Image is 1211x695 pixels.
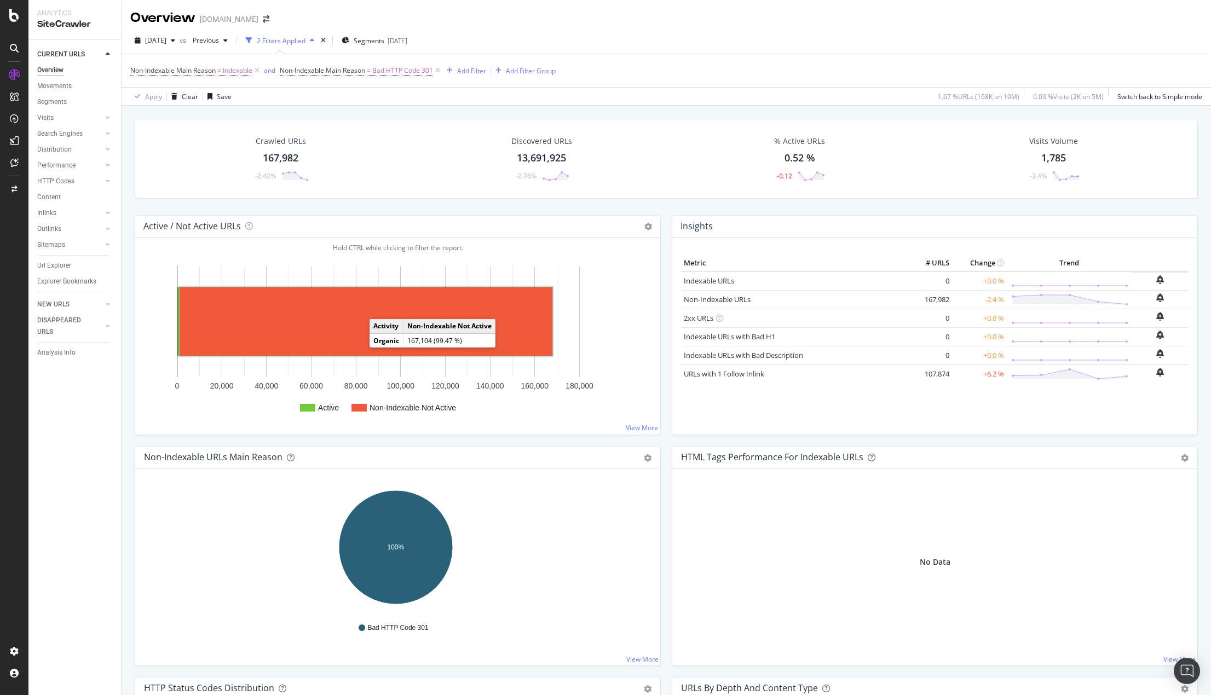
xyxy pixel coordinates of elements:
[188,32,232,49] button: Previous
[37,112,102,124] a: Visits
[144,255,648,426] svg: A chart.
[37,160,102,171] a: Performance
[952,255,1007,271] th: Change
[145,92,162,101] div: Apply
[37,128,102,140] a: Search Engines
[143,219,241,234] h4: Active / Not Active URLs
[952,271,1007,291] td: +0.0 %
[1156,293,1164,302] div: bell-plus
[37,347,76,358] div: Analysis Info
[370,334,403,348] td: Organic
[37,192,113,203] a: Content
[491,64,556,77] button: Add Filter Group
[1156,312,1164,321] div: bell-plus
[644,685,651,693] div: gear
[37,223,61,235] div: Outlinks
[299,381,323,390] text: 60,000
[37,128,83,140] div: Search Engines
[908,309,952,327] td: 0
[908,255,952,271] th: # URLS
[1033,92,1104,101] div: 0.03 % Visits ( 2K on 5M )
[684,332,775,341] a: Indexable URLs with Bad H1
[264,66,275,75] div: and
[681,682,818,693] div: URLs by Depth and Content Type
[37,176,102,187] a: HTTP Codes
[908,346,952,364] td: 0
[952,290,1007,309] td: -2.4 %
[255,381,278,390] text: 40,000
[144,682,274,693] div: HTTP Status Codes Distribution
[37,192,61,203] div: Content
[37,315,93,338] div: DISAPPEARED URLS
[777,171,792,181] div: -0.12
[1181,685,1189,693] div: gear
[130,66,216,75] span: Non-Indexable Main Reason
[785,151,815,165] div: 0.52 %
[684,369,764,379] a: URLs with 1 Follow Inlink
[217,66,221,75] span: ≠
[566,381,593,390] text: 180,000
[256,136,306,147] div: Crawled URLs
[37,260,113,271] a: Url Explorer
[354,36,384,45] span: Segments
[37,260,71,271] div: Url Explorer
[37,299,70,310] div: NEW URLS
[144,451,282,462] div: Non-Indexable URLs Main Reason
[37,315,102,338] a: DISAPPEARED URLS
[257,36,305,45] div: 2 Filters Applied
[644,223,652,230] i: Options
[952,364,1007,383] td: +6.2 %
[37,347,113,358] a: Analysis Info
[1181,454,1189,462] div: gear
[223,63,252,78] span: Indexable
[37,239,102,251] a: Sitemaps
[370,403,456,412] text: Non-Indexable Not Active
[37,207,56,219] div: Inlinks
[952,327,1007,346] td: +0.0 %
[1041,151,1066,165] div: 1,785
[372,63,433,78] span: Bad HTTP Code 301
[144,486,648,613] svg: A chart.
[280,66,365,75] span: Non-Indexable Main Reason
[145,36,166,45] span: 2025 Aug. 24th
[217,92,232,101] div: Save
[442,64,486,77] button: Add Filter
[37,223,102,235] a: Outlinks
[774,136,825,147] div: % Active URLs
[264,65,275,76] button: and
[476,381,504,390] text: 140,000
[37,276,113,287] a: Explorer Bookmarks
[370,319,403,333] td: Activity
[1174,658,1200,684] div: Open Intercom Messenger
[263,15,269,23] div: arrow-right-arrow-left
[200,14,258,25] div: [DOMAIN_NAME]
[188,36,219,45] span: Previous
[681,255,908,271] th: Metric
[37,239,65,251] div: Sitemaps
[37,80,113,92] a: Movements
[1113,88,1202,105] button: Switch back to Simple mode
[37,96,67,108] div: Segments
[1156,368,1164,377] div: bell-plus
[1156,349,1164,358] div: bell-plus
[37,49,85,60] div: CURRENT URLS
[684,294,751,304] a: Non-Indexable URLs
[681,451,863,462] div: HTML Tags Performance for Indexable URLs
[506,66,556,76] div: Add Filter Group
[318,403,339,412] text: Active
[908,364,952,383] td: 107,874
[908,271,952,291] td: 0
[388,36,407,45] div: [DATE]
[37,207,102,219] a: Inlinks
[684,350,803,360] a: Indexable URLs with Bad Description
[203,88,232,105] button: Save
[37,176,74,187] div: HTTP Codes
[37,65,113,76] a: Overview
[255,171,276,181] div: -2.42%
[37,276,96,287] div: Explorer Bookmarks
[1030,171,1047,181] div: -3.4%
[511,136,572,147] div: Discovered URLs
[388,543,405,551] text: 100%
[908,290,952,309] td: 167,982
